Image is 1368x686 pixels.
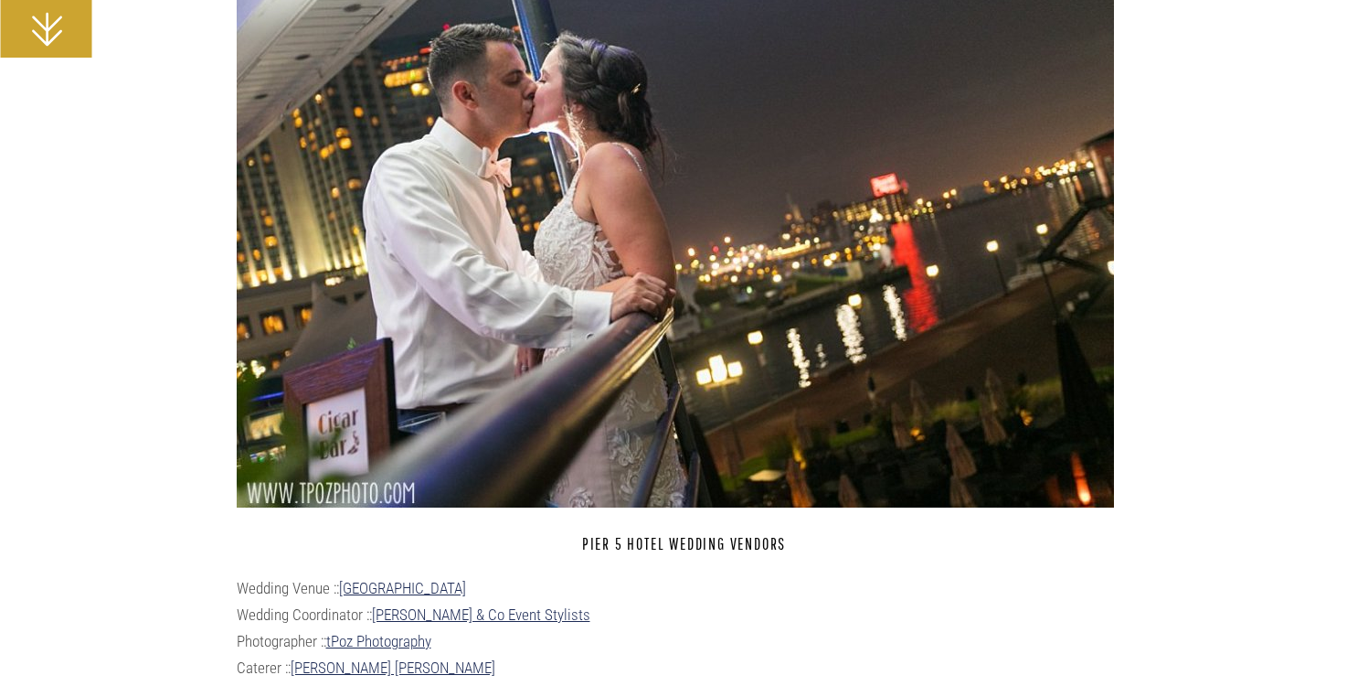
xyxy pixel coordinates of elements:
[237,531,1132,559] h3: Pier 5 Hotel Wedding Vendors
[372,606,590,624] a: Pier 5 Hotel (opens in a new tab)
[291,659,495,677] a: Pier 5 Hotel (opens in a new tab)
[339,579,466,597] a: Pier 5 Hotel (opens in a new tab)
[326,632,431,650] a: tPoz Photography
